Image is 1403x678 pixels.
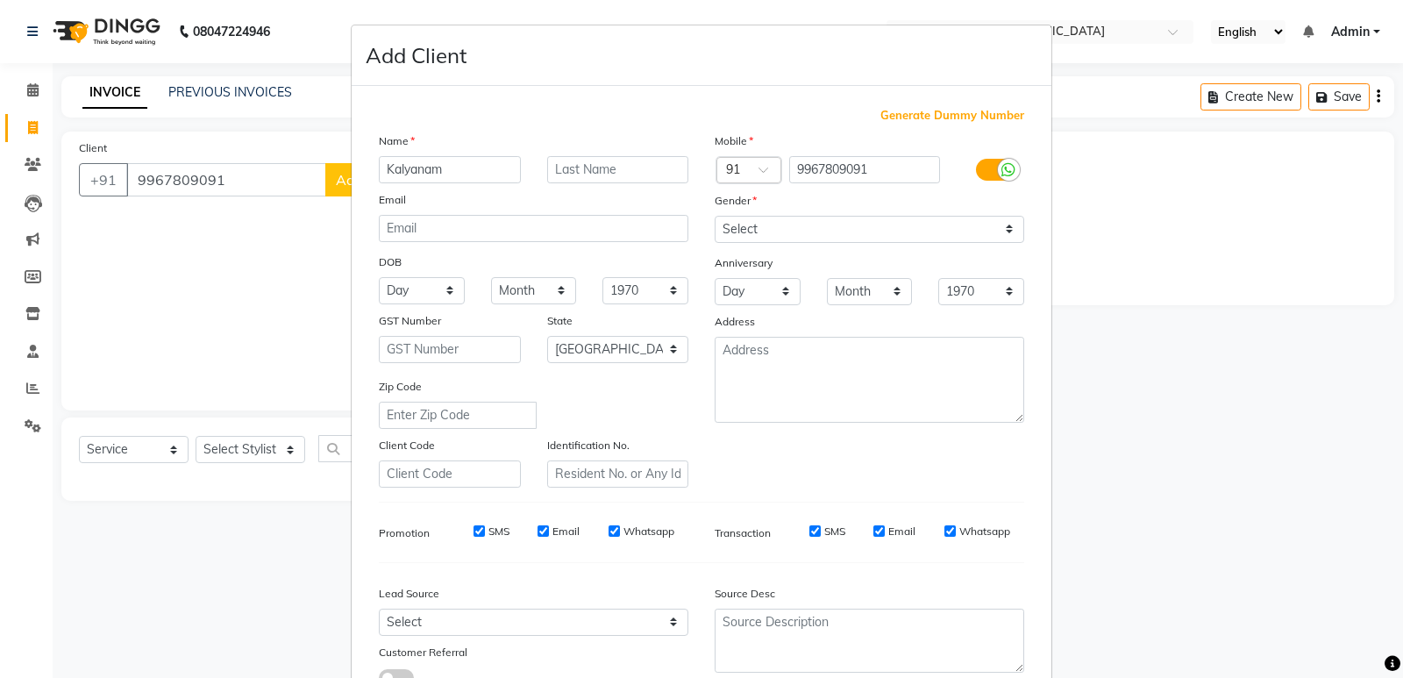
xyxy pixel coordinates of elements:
[824,524,845,539] label: SMS
[379,402,537,429] input: Enter Zip Code
[715,586,775,602] label: Source Desc
[552,524,580,539] label: Email
[379,460,521,488] input: Client Code
[715,314,755,330] label: Address
[959,524,1010,539] label: Whatsapp
[379,254,402,270] label: DOB
[379,192,406,208] label: Email
[715,193,757,209] label: Gender
[547,460,689,488] input: Resident No. or Any Id
[547,313,573,329] label: State
[379,156,521,183] input: First Name
[888,524,915,539] label: Email
[715,255,773,271] label: Anniversary
[715,133,753,149] label: Mobile
[366,39,466,71] h4: Add Client
[379,215,688,242] input: Email
[379,438,435,453] label: Client Code
[789,156,941,183] input: Mobile
[379,336,521,363] input: GST Number
[379,586,439,602] label: Lead Source
[715,525,771,541] label: Transaction
[547,156,689,183] input: Last Name
[880,107,1024,125] span: Generate Dummy Number
[488,524,509,539] label: SMS
[623,524,674,539] label: Whatsapp
[379,525,430,541] label: Promotion
[547,438,630,453] label: Identification No.
[379,379,422,395] label: Zip Code
[379,133,415,149] label: Name
[379,313,441,329] label: GST Number
[379,645,467,660] label: Customer Referral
